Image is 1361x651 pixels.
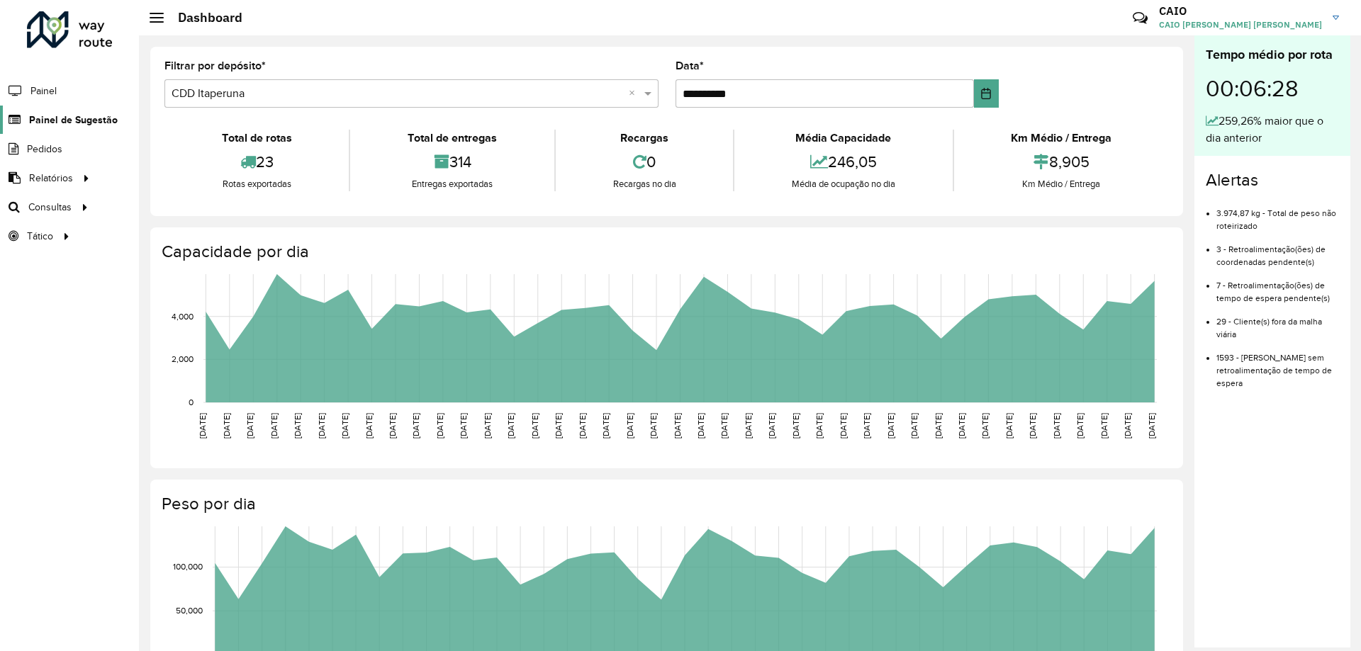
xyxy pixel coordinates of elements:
[189,397,194,407] text: 0
[738,147,948,177] div: 246,05
[1206,45,1339,64] div: Tempo médio por rota
[1123,413,1132,438] text: [DATE]
[354,177,550,191] div: Entregas exportadas
[676,57,704,74] label: Data
[340,413,349,438] text: [DATE]
[173,562,203,572] text: 100,000
[625,413,634,438] text: [DATE]
[164,10,242,26] h2: Dashboard
[1216,196,1339,232] li: 3.974,87 kg - Total de peso não roteirizado
[1216,268,1339,305] li: 7 - Retroalimentação(ões) de tempo de espera pendente(s)
[934,413,943,438] text: [DATE]
[839,413,848,438] text: [DATE]
[168,177,345,191] div: Rotas exportadas
[388,413,397,438] text: [DATE]
[1216,305,1339,341] li: 29 - Cliente(s) fora da malha viária
[354,147,550,177] div: 314
[649,413,658,438] text: [DATE]
[814,413,824,438] text: [DATE]
[554,413,563,438] text: [DATE]
[459,413,468,438] text: [DATE]
[162,242,1169,262] h4: Capacidade por dia
[673,413,682,438] text: [DATE]
[506,413,515,438] text: [DATE]
[29,113,118,128] span: Painel de Sugestão
[578,413,587,438] text: [DATE]
[172,355,194,364] text: 2,000
[559,177,729,191] div: Recargas no dia
[1147,413,1156,438] text: [DATE]
[29,171,73,186] span: Relatórios
[411,413,420,438] text: [DATE]
[164,57,266,74] label: Filtrar por depósito
[909,413,919,438] text: [DATE]
[629,85,641,102] span: Clear all
[559,130,729,147] div: Recargas
[738,130,948,147] div: Média Capacidade
[1052,413,1061,438] text: [DATE]
[1125,3,1155,33] a: Contato Rápido
[1075,413,1085,438] text: [DATE]
[1028,413,1037,438] text: [DATE]
[1206,64,1339,113] div: 00:06:28
[28,200,72,215] span: Consultas
[1216,341,1339,390] li: 1593 - [PERSON_NAME] sem retroalimentação de tempo de espera
[1159,4,1322,18] h3: CAIO
[222,413,231,438] text: [DATE]
[269,413,279,438] text: [DATE]
[168,130,345,147] div: Total de rotas
[738,177,948,191] div: Média de ocupação no dia
[168,147,345,177] div: 23
[176,606,203,615] text: 50,000
[30,84,57,98] span: Painel
[958,147,1165,177] div: 8,905
[245,413,254,438] text: [DATE]
[719,413,729,438] text: [DATE]
[1216,232,1339,268] li: 3 - Retroalimentação(ões) de coordenadas pendente(s)
[162,494,1169,514] h4: Peso por dia
[530,413,539,438] text: [DATE]
[483,413,492,438] text: [DATE]
[317,413,326,438] text: [DATE]
[293,413,302,438] text: [DATE]
[974,79,999,108] button: Choose Date
[435,413,444,438] text: [DATE]
[1004,413,1014,438] text: [DATE]
[696,413,705,438] text: [DATE]
[886,413,895,438] text: [DATE]
[791,413,800,438] text: [DATE]
[1099,413,1109,438] text: [DATE]
[1159,18,1322,31] span: CAIO [PERSON_NAME] [PERSON_NAME]
[980,413,990,438] text: [DATE]
[957,413,966,438] text: [DATE]
[767,413,776,438] text: [DATE]
[958,130,1165,147] div: Km Médio / Entrega
[958,177,1165,191] div: Km Médio / Entrega
[364,413,374,438] text: [DATE]
[862,413,871,438] text: [DATE]
[354,130,550,147] div: Total de entregas
[27,142,62,157] span: Pedidos
[601,413,610,438] text: [DATE]
[559,147,729,177] div: 0
[1206,170,1339,191] h4: Alertas
[27,229,53,244] span: Tático
[172,312,194,321] text: 4,000
[198,413,207,438] text: [DATE]
[1206,113,1339,147] div: 259,26% maior que o dia anterior
[744,413,753,438] text: [DATE]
